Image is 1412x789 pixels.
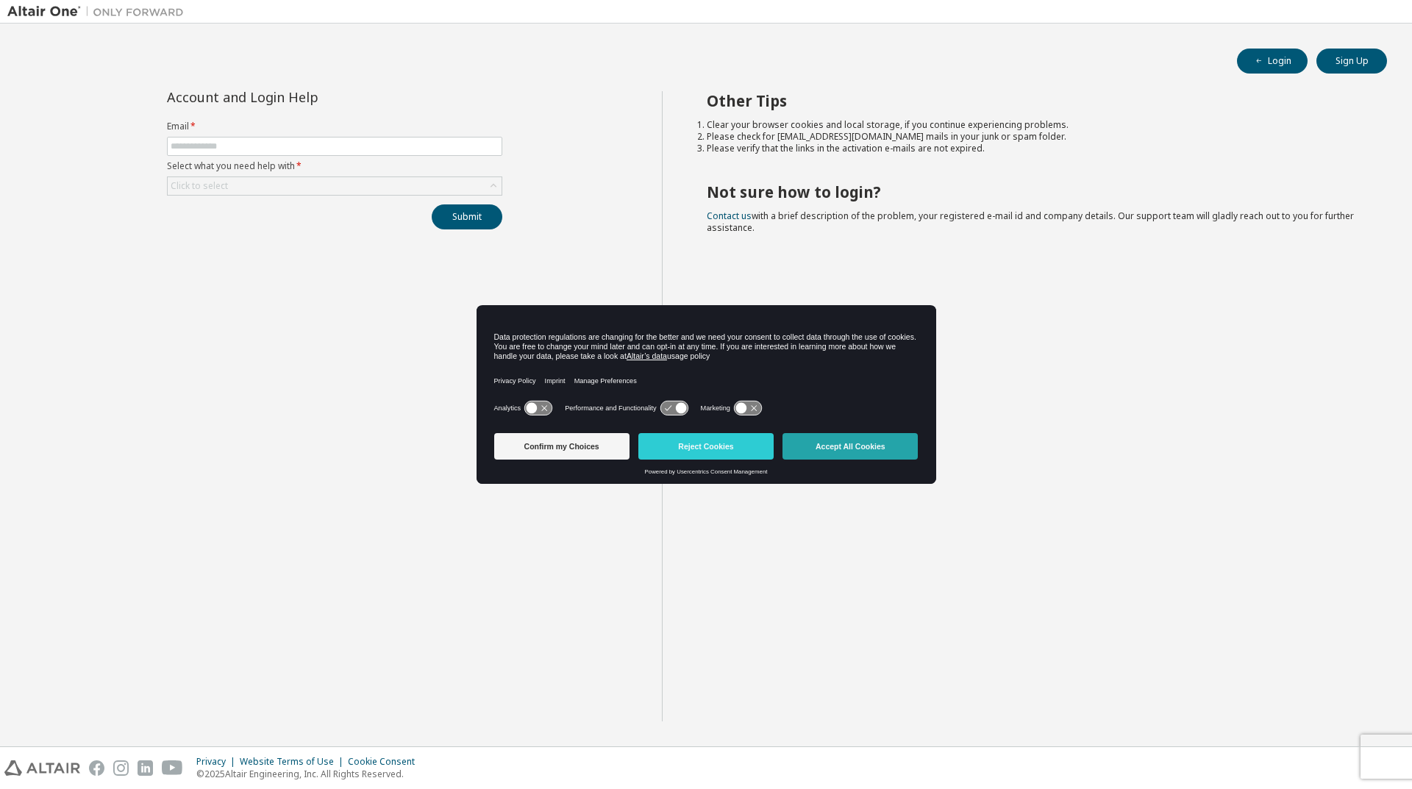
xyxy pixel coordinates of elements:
li: Clear your browser cookies and local storage, if you continue experiencing problems. [707,119,1361,131]
button: Login [1237,49,1308,74]
div: Cookie Consent [348,756,424,768]
div: Privacy [196,756,240,768]
p: © 2025 Altair Engineering, Inc. All Rights Reserved. [196,768,424,780]
a: Contact us [707,210,752,222]
div: Click to select [168,177,502,195]
h2: Other Tips [707,91,1361,110]
h2: Not sure how to login? [707,182,1361,201]
img: youtube.svg [162,760,183,776]
span: with a brief description of the problem, your registered e-mail id and company details. Our suppo... [707,210,1354,234]
li: Please check for [EMAIL_ADDRESS][DOMAIN_NAME] mails in your junk or spam folder. [707,131,1361,143]
img: facebook.svg [89,760,104,776]
img: instagram.svg [113,760,129,776]
div: Website Terms of Use [240,756,348,768]
li: Please verify that the links in the activation e-mails are not expired. [707,143,1361,154]
img: Altair One [7,4,191,19]
button: Sign Up [1316,49,1387,74]
label: Email [167,121,502,132]
label: Select what you need help with [167,160,502,172]
button: Submit [432,204,502,229]
div: Click to select [171,180,228,192]
div: Account and Login Help [167,91,435,103]
img: altair_logo.svg [4,760,80,776]
img: linkedin.svg [138,760,153,776]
